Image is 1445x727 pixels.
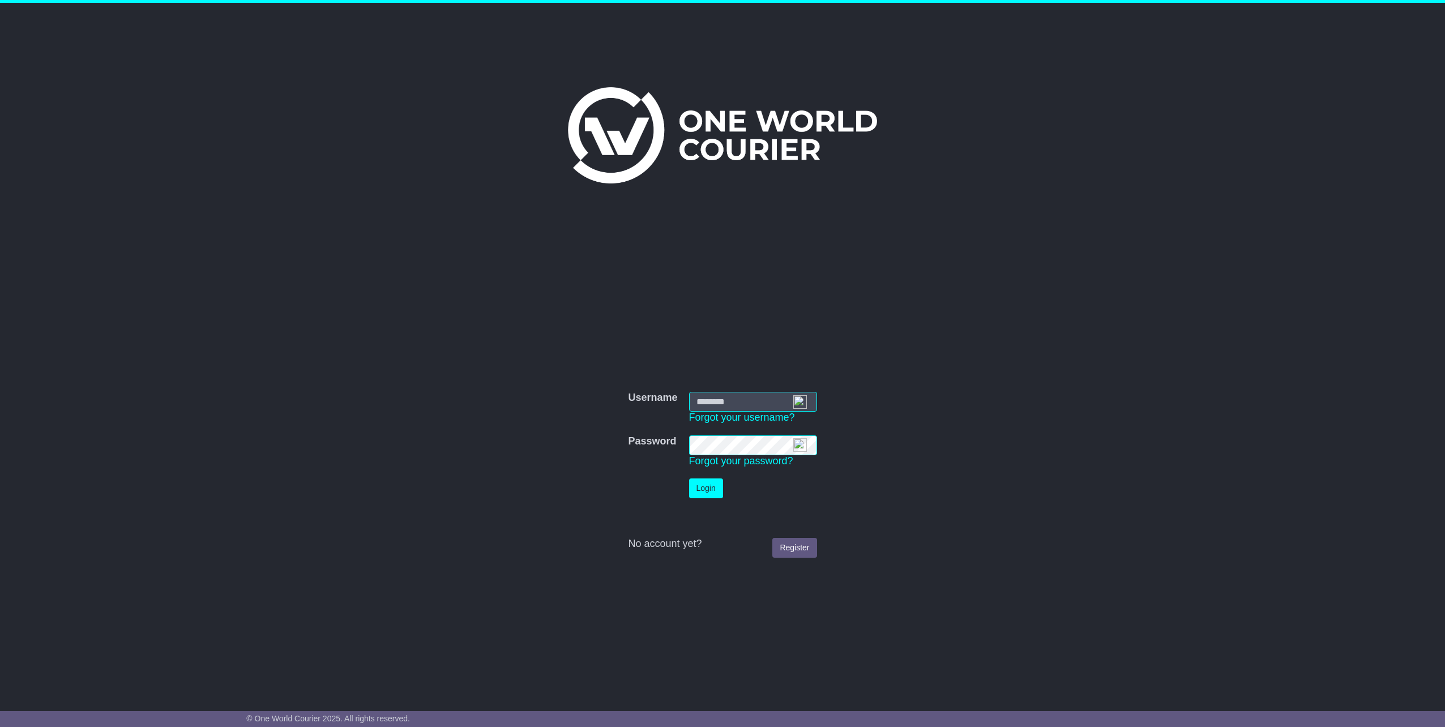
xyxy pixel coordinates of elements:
[568,87,877,183] img: One World
[793,395,807,409] img: npw-badge-icon-locked.svg
[689,412,795,423] a: Forgot your username?
[628,435,676,448] label: Password
[246,714,410,723] span: © One World Courier 2025. All rights reserved.
[689,478,723,498] button: Login
[689,455,793,467] a: Forgot your password?
[628,538,816,550] div: No account yet?
[628,392,677,404] label: Username
[772,538,816,558] a: Register
[793,438,807,452] img: npw-badge-icon-locked.svg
